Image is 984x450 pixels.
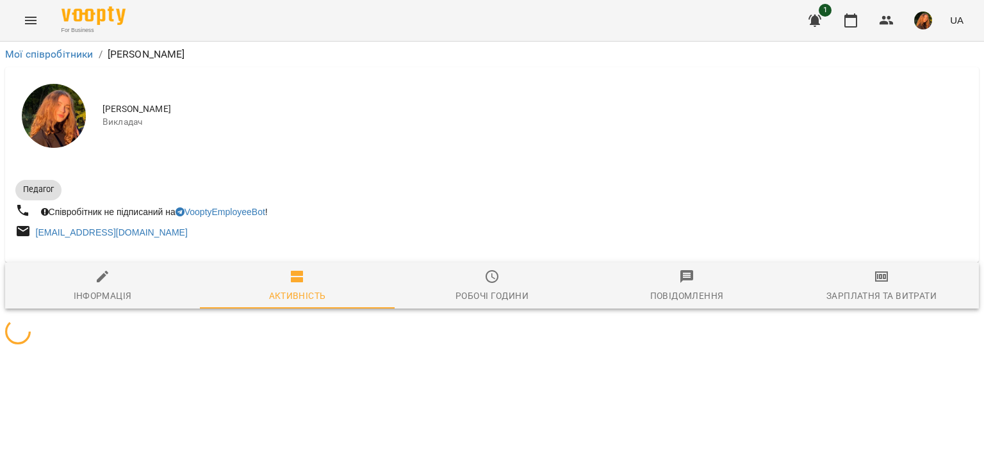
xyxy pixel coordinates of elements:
span: For Business [61,26,126,35]
span: UA [950,13,963,27]
p: [PERSON_NAME] [108,47,185,62]
img: a7253ec6d19813cf74d78221198b3021.jpeg [914,12,932,29]
div: Робочі години [455,288,529,303]
span: Викладач [102,116,969,129]
button: UA [945,8,969,32]
img: Voopty Logo [61,6,126,25]
a: Мої співробітники [5,48,94,60]
div: Повідомлення [650,288,724,303]
div: Співробітник не підписаний на ! [38,203,270,221]
div: Зарплатня та Витрати [826,288,937,303]
span: 1 [819,4,832,17]
a: VooptyEmployeeBot [176,207,265,217]
nav: breadcrumb [5,47,979,62]
img: Бабич Іванна Миколаївна [22,84,86,148]
div: Активність [269,288,326,303]
a: [EMAIL_ADDRESS][DOMAIN_NAME] [36,227,188,237]
span: [PERSON_NAME] [102,103,969,116]
button: Menu [15,5,46,36]
span: Педагог [15,184,61,195]
div: Інформація [74,288,132,303]
li: / [99,47,102,62]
